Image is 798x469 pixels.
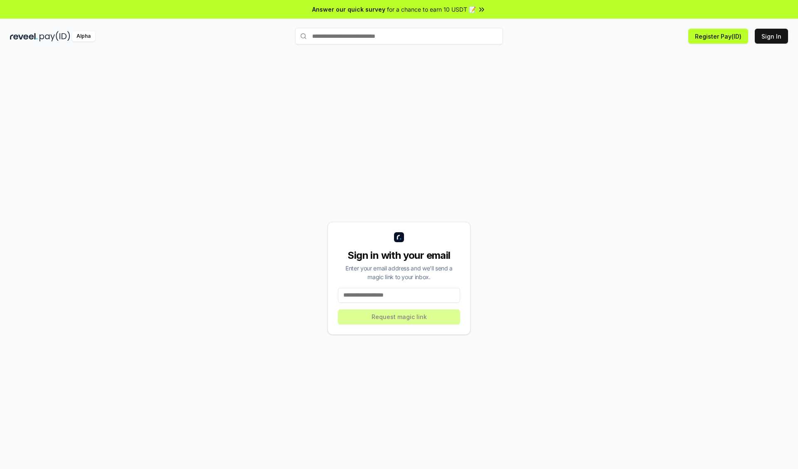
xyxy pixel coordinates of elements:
img: reveel_dark [10,31,38,42]
img: logo_small [394,232,404,242]
span: for a chance to earn 10 USDT 📝 [387,5,476,14]
button: Sign In [755,29,788,44]
button: Register Pay(ID) [688,29,748,44]
div: Enter your email address and we’ll send a magic link to your inbox. [338,264,460,281]
div: Sign in with your email [338,249,460,262]
img: pay_id [39,31,70,42]
div: Alpha [72,31,95,42]
span: Answer our quick survey [312,5,385,14]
